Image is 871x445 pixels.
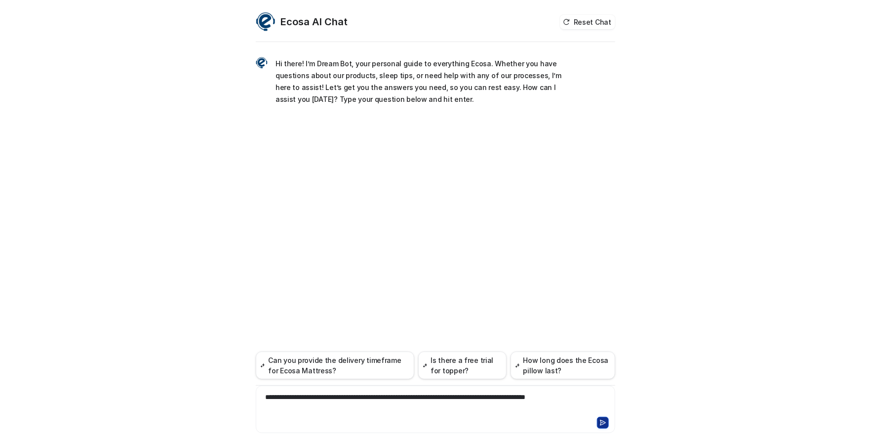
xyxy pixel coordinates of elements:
button: Can you provide the delivery timeframe for Ecosa Mattress? [256,352,414,379]
img: Widget [256,57,268,69]
p: Hi there! I’m Dream Bot, your personal guide to everything Ecosa. Whether you have questions abou... [276,58,564,105]
button: How long does the Ecosa pillow last? [511,352,615,379]
h2: Ecosa AI Chat [280,15,348,29]
img: Widget [256,12,276,32]
button: Is there a free trial for topper? [418,352,507,379]
button: Reset Chat [560,15,615,29]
